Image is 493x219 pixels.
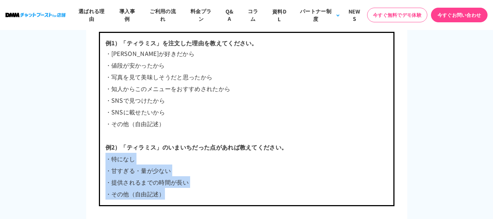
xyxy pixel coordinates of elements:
[105,48,388,141] p: ・[PERSON_NAME]が好きだから ・値段が安かったから ・写真を見て美味しそうだと思ったから ・知人からこのメニューをおすすめされたから ・SNSで見つけたから ・SNSに載せたいから ...
[299,7,333,23] div: パートナー制度
[367,8,427,22] a: 今すぐ無料でデモ体験
[105,143,288,151] strong: 例2）「ティラミス」のいまいちだった点があれば教えてください。
[105,153,388,200] p: ・特になし ・甘すぎる・量が少ない ・提供されるまでの時間が長い ・その他（自由記述）
[105,38,258,47] strong: 例1）「ティラミス」を注文した理由を教えてください。
[5,13,66,17] img: ロゴ
[431,8,488,22] a: 今すぐお問い合わせ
